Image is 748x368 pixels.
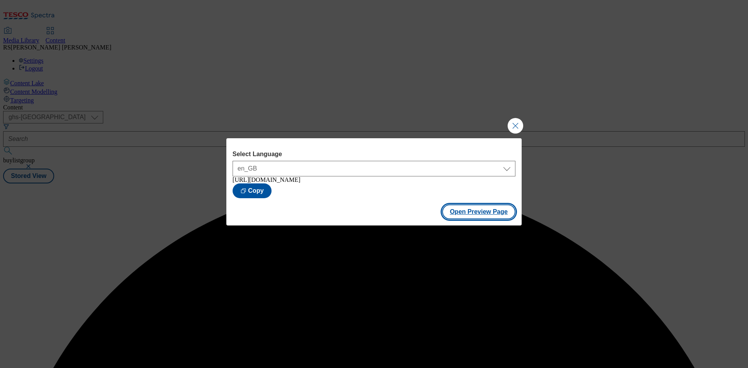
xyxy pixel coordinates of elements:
[233,183,272,198] button: Copy
[233,151,515,158] label: Select Language
[233,176,515,183] div: [URL][DOMAIN_NAME]
[508,118,523,134] button: Close Modal
[226,138,522,225] div: Modal
[442,204,516,219] button: Open Preview Page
